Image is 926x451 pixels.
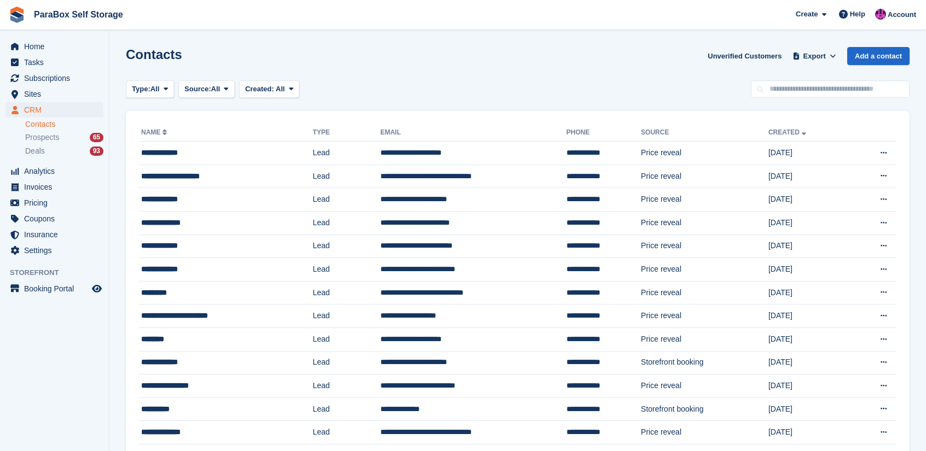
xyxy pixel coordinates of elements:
[641,142,768,165] td: Price reveal
[5,179,103,195] a: menu
[312,188,380,212] td: Lead
[312,421,380,444] td: Lead
[24,55,90,70] span: Tasks
[641,421,768,444] td: Price reveal
[768,304,850,328] td: [DATE]
[768,128,808,136] a: Created
[24,281,90,296] span: Booking Portal
[30,5,128,24] a: ParaBox Self Storage
[5,227,103,242] a: menu
[768,327,850,351] td: [DATE]
[641,351,768,374] td: Storefront booking
[312,211,380,235] td: Lead
[151,84,160,95] span: All
[312,351,380,374] td: Lead
[641,397,768,421] td: Storefront booking
[641,374,768,398] td: Price reveal
[141,128,169,136] a: Name
[126,80,174,98] button: Type: All
[312,258,380,282] td: Lead
[380,124,566,142] th: Email
[5,55,103,70] a: menu
[24,195,90,210] span: Pricing
[24,211,90,226] span: Coupons
[875,9,886,20] img: Paul Wolfson
[641,281,768,304] td: Price reveal
[312,142,380,165] td: Lead
[790,47,838,65] button: Export
[24,227,90,242] span: Insurance
[239,80,299,98] button: Created: All
[24,71,90,86] span: Subscriptions
[90,133,103,142] div: 65
[641,327,768,351] td: Price reveal
[888,9,916,20] span: Account
[768,258,850,282] td: [DATE]
[5,243,103,258] a: menu
[24,102,90,118] span: CRM
[25,145,103,157] a: Deals 93
[850,9,865,20] span: Help
[5,39,103,54] a: menu
[24,86,90,102] span: Sites
[25,146,45,156] span: Deals
[132,84,151,95] span: Type:
[641,304,768,328] td: Price reveal
[768,142,850,165] td: [DATE]
[24,163,90,179] span: Analytics
[276,85,285,93] span: All
[312,124,380,142] th: Type
[24,39,90,54] span: Home
[312,327,380,351] td: Lead
[90,147,103,156] div: 93
[312,374,380,398] td: Lead
[5,86,103,102] a: menu
[768,374,850,398] td: [DATE]
[847,47,910,65] a: Add a contact
[768,211,850,235] td: [DATE]
[312,281,380,304] td: Lead
[641,124,768,142] th: Source
[5,163,103,179] a: menu
[768,351,850,374] td: [DATE]
[25,119,103,130] a: Contacts
[5,211,103,226] a: menu
[768,188,850,212] td: [DATE]
[641,165,768,188] td: Price reveal
[5,195,103,210] a: menu
[312,397,380,421] td: Lead
[796,9,818,20] span: Create
[211,84,221,95] span: All
[768,421,850,444] td: [DATE]
[5,71,103,86] a: menu
[25,132,59,143] span: Prospects
[768,281,850,304] td: [DATE]
[24,179,90,195] span: Invoices
[312,165,380,188] td: Lead
[566,124,641,142] th: Phone
[312,304,380,328] td: Lead
[641,258,768,282] td: Price reveal
[641,235,768,258] td: Price reveal
[803,51,826,62] span: Export
[768,165,850,188] td: [DATE]
[178,80,235,98] button: Source: All
[703,47,786,65] a: Unverified Customers
[312,235,380,258] td: Lead
[126,47,182,62] h1: Contacts
[184,84,211,95] span: Source:
[641,188,768,212] td: Price reveal
[768,235,850,258] td: [DATE]
[245,85,274,93] span: Created:
[10,267,109,278] span: Storefront
[24,243,90,258] span: Settings
[5,102,103,118] a: menu
[90,282,103,295] a: Preview store
[768,397,850,421] td: [DATE]
[25,132,103,143] a: Prospects 65
[641,211,768,235] td: Price reveal
[5,281,103,296] a: menu
[9,7,25,23] img: stora-icon-8386f47178a22dfd0bd8f6a31ec36ba5ce8667c1dd55bd0f319d3a0aa187defe.svg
